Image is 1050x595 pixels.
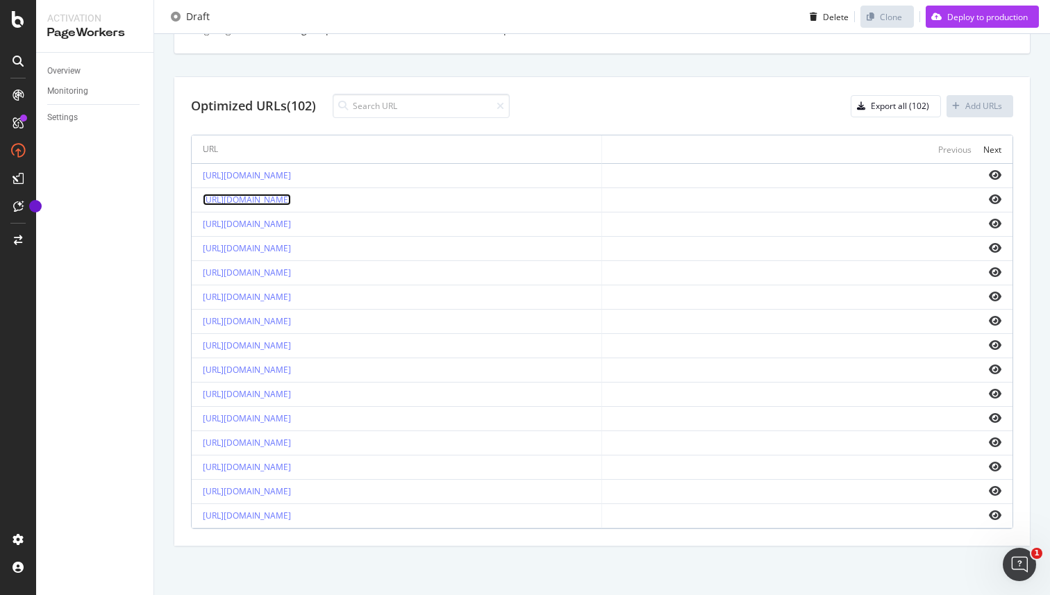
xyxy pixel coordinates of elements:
[47,110,144,125] a: Settings
[965,100,1002,112] div: Add URLs
[989,291,1001,302] i: eye
[860,6,914,28] button: Clone
[989,242,1001,253] i: eye
[989,461,1001,472] i: eye
[989,485,1001,496] i: eye
[203,291,291,303] a: [URL][DOMAIN_NAME]
[1031,548,1042,559] span: 1
[947,10,1028,22] div: Deploy to production
[989,388,1001,399] i: eye
[203,364,291,376] a: [URL][DOMAIN_NAME]
[938,141,972,158] button: Previous
[203,315,291,327] a: [URL][DOMAIN_NAME]
[47,84,144,99] a: Monitoring
[989,194,1001,205] i: eye
[989,218,1001,229] i: eye
[47,110,78,125] div: Settings
[871,100,929,112] div: Export all (102)
[989,412,1001,424] i: eye
[203,169,291,181] a: [URL][DOMAIN_NAME]
[926,6,1039,28] button: Deploy to production
[804,6,849,28] button: Delete
[29,200,42,212] div: Tooltip anchor
[989,364,1001,375] i: eye
[333,94,510,118] input: Search URL
[989,169,1001,181] i: eye
[989,267,1001,278] i: eye
[989,510,1001,521] i: eye
[47,11,142,25] div: Activation
[823,10,849,22] div: Delete
[851,95,941,117] button: Export all (102)
[47,25,142,41] div: PageWorkers
[203,485,291,497] a: [URL][DOMAIN_NAME]
[880,10,902,22] div: Clone
[203,340,291,351] a: [URL][DOMAIN_NAME]
[938,144,972,156] div: Previous
[983,141,1001,158] button: Next
[47,84,88,99] div: Monitoring
[191,97,316,115] div: Optimized URLs (102)
[203,242,291,254] a: [URL][DOMAIN_NAME]
[203,510,291,521] a: [URL][DOMAIN_NAME]
[186,10,210,24] div: Draft
[203,194,291,206] a: [URL][DOMAIN_NAME]
[203,437,291,449] a: [URL][DOMAIN_NAME]
[989,340,1001,351] i: eye
[983,144,1001,156] div: Next
[989,315,1001,326] i: eye
[203,388,291,400] a: [URL][DOMAIN_NAME]
[203,143,218,156] div: URL
[1003,548,1036,581] iframe: Intercom live chat
[203,412,291,424] a: [URL][DOMAIN_NAME]
[203,218,291,230] a: [URL][DOMAIN_NAME]
[947,95,1013,117] button: Add URLs
[47,64,81,78] div: Overview
[47,64,144,78] a: Overview
[203,267,291,278] a: [URL][DOMAIN_NAME]
[989,437,1001,448] i: eye
[203,461,291,473] a: [URL][DOMAIN_NAME]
